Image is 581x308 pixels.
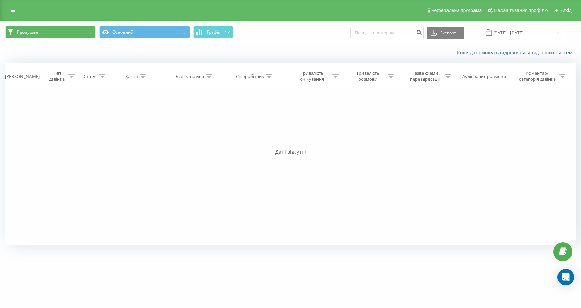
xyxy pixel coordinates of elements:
div: Статус [84,73,98,79]
span: Графік [207,30,220,35]
button: Основний [99,26,190,38]
div: Клієнт [125,73,138,79]
div: Аудіозапис розмови [462,73,506,79]
span: Вихід [560,8,572,13]
div: Тривалість розмови [349,70,386,82]
div: Бізнес номер [176,73,204,79]
span: Реферальна програма [431,8,482,13]
a: Коли дані можуть відрізнятися вiд інших систем [457,49,576,56]
button: Експорт [427,27,464,39]
div: Коментар/категорія дзвінка [517,70,557,82]
div: Назва схеми переадресації [406,70,443,82]
div: [PERSON_NAME] [5,73,40,79]
button: Графік [193,26,233,38]
div: Співробітник [236,73,264,79]
div: Тривалість очікування [294,70,331,82]
span: Налаштування профілю [494,8,548,13]
div: Open Intercom Messenger [557,269,574,285]
button: Пропущені [5,26,96,38]
div: Дані відсутні [5,149,576,156]
input: Пошук за номером [350,27,424,39]
span: Пропущені [17,29,39,35]
div: Тип дзвінка [47,70,67,82]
